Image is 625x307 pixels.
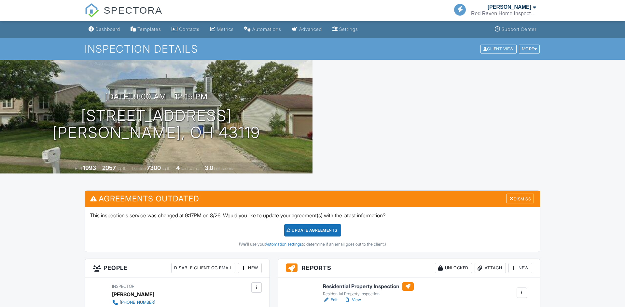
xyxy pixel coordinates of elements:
[132,166,146,171] span: Lot Size
[162,166,170,171] span: sq.ft.
[112,299,219,306] a: [PHONE_NUMBER]
[83,164,96,171] div: 1993
[171,263,235,273] div: Disable Client CC Email
[480,46,518,51] a: Client View
[265,242,302,247] a: Automation settings
[52,107,260,142] h1: [STREET_ADDRESS] [PERSON_NAME], OH 43119
[323,282,414,297] a: Residential Property Inspection Residential Property Inspection
[284,224,341,237] div: Update Agreements
[85,3,99,18] img: The Best Home Inspection Software - Spectora
[95,26,120,32] div: Dashboard
[217,26,234,32] div: Metrics
[112,289,154,299] div: [PERSON_NAME]
[128,23,164,35] a: Templates
[85,259,270,277] h3: People
[104,3,162,17] span: SPECTORA
[507,194,534,204] div: Dismiss
[90,242,535,247] div: (We'll use your to determine if an email goes out to the client.)
[112,284,134,289] span: Inspector
[176,164,180,171] div: 4
[85,191,540,207] h3: Agreements Outdated
[471,10,536,17] div: Red Raven Home Inspection
[339,26,358,32] div: Settings
[85,43,540,55] h1: Inspection Details
[102,164,116,171] div: 2057
[85,207,540,252] div: This inspection's service was changed at 9:17PM on 8/26. Would you like to update your agreement(...
[252,26,281,32] div: Automations
[205,164,213,171] div: 3.0
[207,23,236,35] a: Metrics
[120,300,155,305] div: [PHONE_NUMBER]
[519,45,540,53] div: More
[179,26,200,32] div: Contacts
[492,23,539,35] a: Support Center
[181,166,199,171] span: bedrooms
[488,4,531,10] div: [PERSON_NAME]
[242,23,284,35] a: Automations (Basic)
[214,166,233,171] span: bathrooms
[86,23,123,35] a: Dashboard
[508,263,532,273] div: New
[480,45,517,53] div: Client View
[147,164,161,171] div: 7300
[117,166,126,171] span: sq. ft.
[85,10,162,22] a: SPECTORA
[278,259,540,277] h3: Reports
[238,263,262,273] div: New
[137,26,161,32] div: Templates
[289,23,325,35] a: Advanced
[323,297,338,303] a: Edit
[330,23,361,35] a: Settings
[75,166,82,171] span: Built
[169,23,202,35] a: Contacts
[299,26,322,32] div: Advanced
[475,263,506,273] div: Attach
[344,297,361,303] a: View
[323,291,414,297] div: Residential Property Inspection
[105,92,208,101] h3: [DATE] 9:00 am - 12:15 pm
[502,26,536,32] div: Support Center
[323,282,414,291] h6: Residential Property Inspection
[435,263,472,273] div: Unlocked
